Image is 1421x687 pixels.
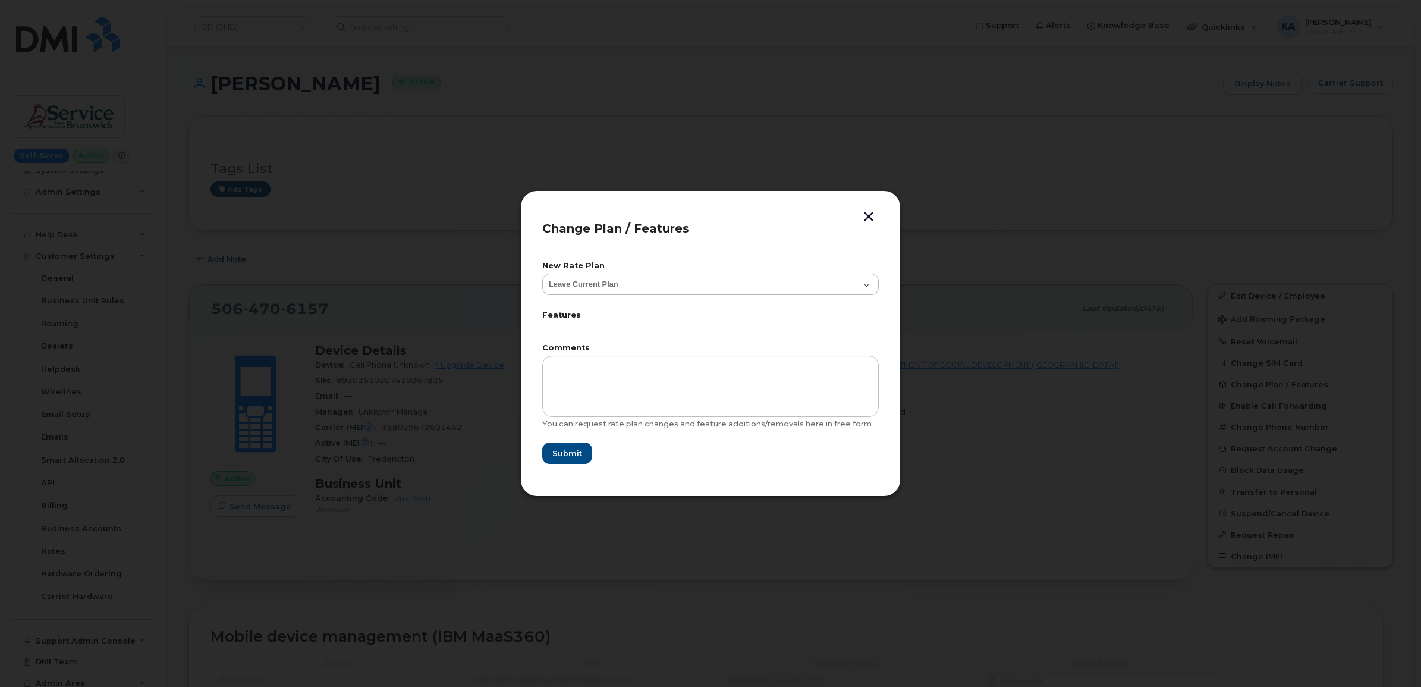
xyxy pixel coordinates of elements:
[542,262,879,270] label: New Rate Plan
[542,419,879,429] div: You can request rate plan changes and feature additions/removals here in free form
[542,443,592,464] button: Submit
[552,448,582,459] span: Submit
[542,344,879,352] label: Comments
[542,312,879,319] label: Features
[542,221,689,236] span: Change Plan / Features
